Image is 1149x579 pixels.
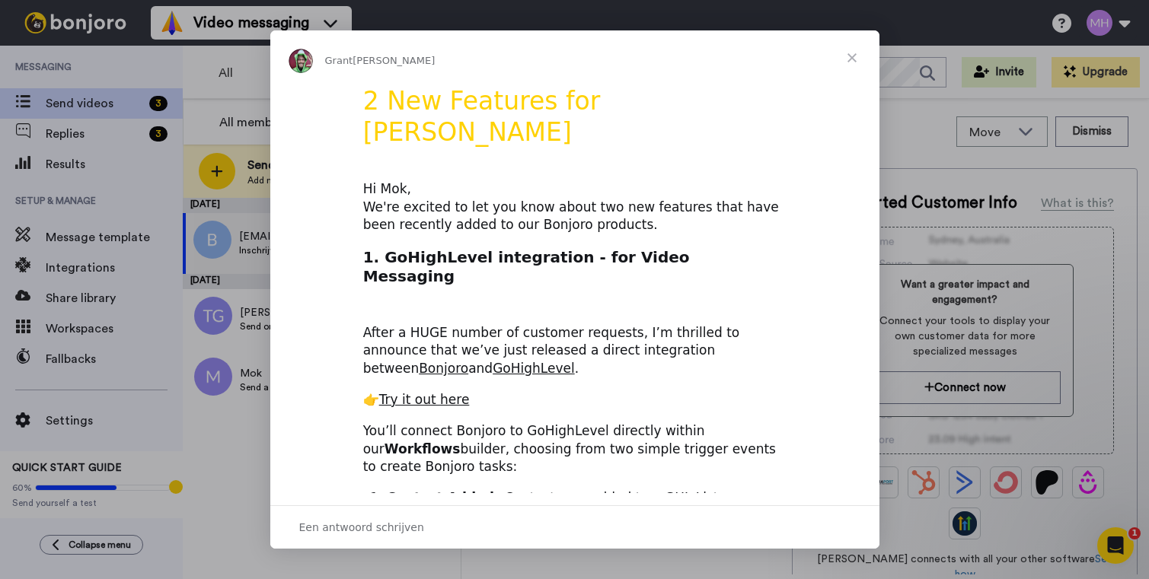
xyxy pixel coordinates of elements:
[385,441,461,457] b: Workflows
[289,49,313,73] img: Profile image for Grant
[493,361,575,376] a: GoHighLevel
[363,391,787,409] div: 👉
[825,30,879,85] span: Sluiten
[363,422,787,476] div: You’ll connect Bonjoro to GoHighLevel directly within our builder, choosing from two simple trigg...
[353,55,435,66] span: [PERSON_NAME]
[363,306,787,378] div: After a HUGE number of customer requests, I’m thrilled to announce that we’ve just released a dir...
[363,247,787,294] h2: 1. GoHighLevel integration - for Video Messaging
[363,180,787,234] div: Hi Mok, We're excited to let you know about two new features that have been recently added to our...
[419,361,468,376] a: Bonjoro
[299,517,424,537] span: Een antwoord schrijven
[387,489,787,507] li: – Contacts are added to a GHL List
[270,505,879,549] div: Gesprek openen en beantwoorden
[379,392,470,407] a: Try it out here
[387,490,494,505] b: Contact Added
[363,86,787,157] h1: 2 New Features for [PERSON_NAME]
[325,55,353,66] span: Grant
